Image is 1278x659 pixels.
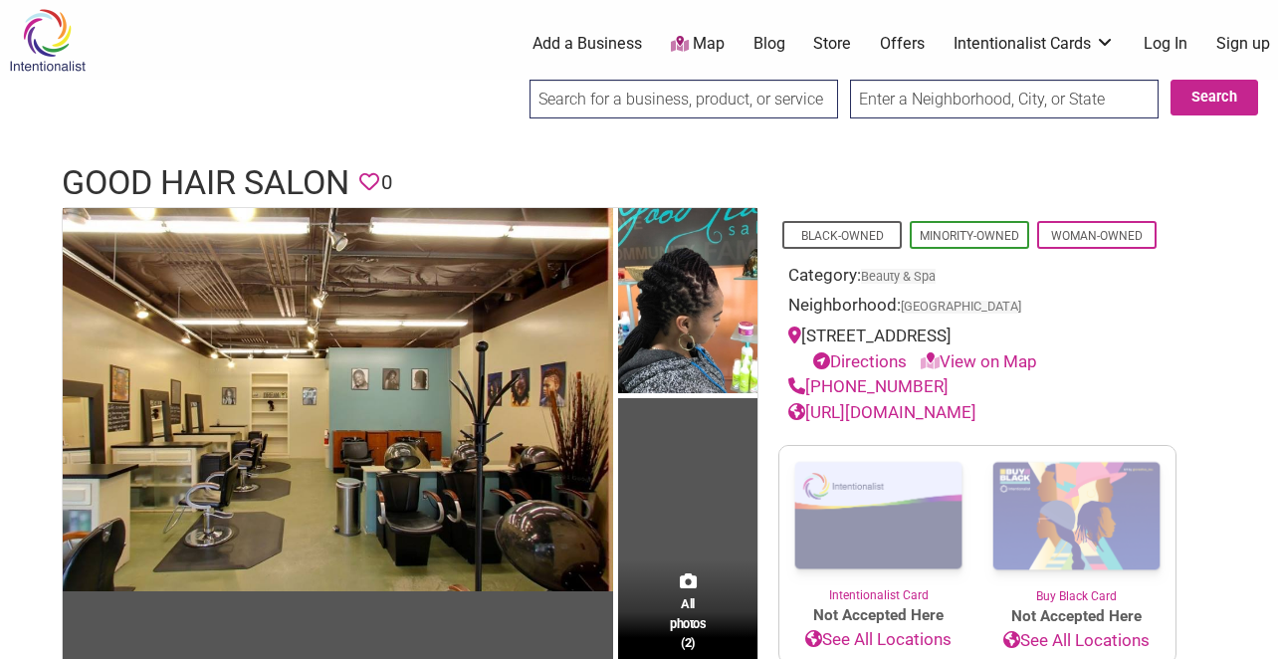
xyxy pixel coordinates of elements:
a: See All Locations [779,627,977,653]
a: Beauty & Spa [861,269,936,284]
a: View on Map [921,351,1037,371]
a: Store [813,33,851,55]
a: Intentionalist Card [779,446,977,604]
a: Woman-Owned [1051,229,1143,243]
a: Offers [880,33,925,55]
h1: Good Hair Salon [62,159,349,207]
a: Blog [753,33,785,55]
div: [STREET_ADDRESS] [788,324,1167,374]
a: Sign up [1216,33,1270,55]
div: Neighborhood: [788,293,1167,324]
a: [URL][DOMAIN_NAME] [788,402,976,422]
a: See All Locations [977,628,1175,654]
a: Intentionalist Cards [954,33,1115,55]
span: Not Accepted Here [779,604,977,627]
a: [PHONE_NUMBER] [788,376,949,396]
a: Minority-Owned [920,229,1019,243]
button: Search [1171,80,1258,115]
a: Directions [813,351,907,371]
img: Intentionalist Card [779,446,977,586]
input: Search for a business, product, or service [530,80,838,118]
a: Buy Black Card [977,446,1175,605]
a: Map [671,33,725,56]
a: Add a Business [532,33,642,55]
span: [GEOGRAPHIC_DATA] [901,301,1021,314]
div: Category: [788,263,1167,294]
input: Enter a Neighborhood, City, or State [850,80,1159,118]
span: All photos (2) [670,594,706,651]
a: Log In [1144,33,1187,55]
span: 0 [381,167,392,198]
a: Black-Owned [801,229,884,243]
span: Not Accepted Here [977,605,1175,628]
img: Buy Black Card [977,446,1175,587]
